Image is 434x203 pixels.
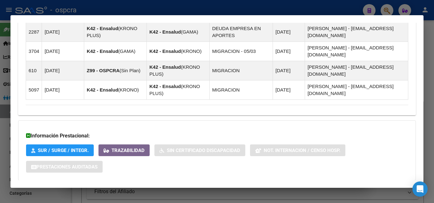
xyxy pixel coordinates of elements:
[26,132,408,140] h3: Información Prestacional:
[37,164,98,170] span: Prestaciones Auditadas
[84,22,146,42] td: ( )
[305,80,408,100] td: [PERSON_NAME] - [EMAIL_ADDRESS][DOMAIN_NAME]
[147,61,209,80] td: ( )
[98,144,150,156] button: Trazabilidad
[26,161,103,173] button: Prestaciones Auditadas
[412,181,428,197] div: Open Intercom Messenger
[149,48,181,54] strong: K42 - Ensalud
[305,22,408,42] td: [PERSON_NAME] - [EMAIL_ADDRESS][DOMAIN_NAME]
[26,22,42,42] td: 2287
[26,80,42,100] td: 5097
[87,68,119,73] strong: Z99 - OSPCRA
[42,80,84,100] td: [DATE]
[149,64,181,70] strong: K42 - Ensalud
[42,61,84,80] td: [DATE]
[209,80,273,100] td: MIGRACION
[182,48,200,54] span: KRONO
[120,87,137,92] span: KRONO
[264,148,340,153] span: Not. Internacion / Censo Hosp.
[120,48,134,54] span: GAMA
[26,42,42,61] td: 3704
[112,148,145,153] span: Trazabilidad
[149,84,181,89] strong: K42 - Ensalud
[87,87,118,92] strong: K42 - Ensalud
[209,22,273,42] td: DEUDA EMPRESA EN APORTES
[84,42,146,61] td: ( )
[87,26,118,31] strong: K42 - Ensalud
[167,148,240,153] span: Sin Certificado Discapacidad
[147,42,209,61] td: ( )
[26,144,94,156] button: SUR / SURGE / INTEGR.
[273,61,305,80] td: [DATE]
[305,42,408,61] td: [PERSON_NAME] - [EMAIL_ADDRESS][DOMAIN_NAME]
[273,42,305,61] td: [DATE]
[42,22,84,42] td: [DATE]
[149,29,181,35] strong: K42 - Ensalud
[84,80,146,100] td: ( )
[147,22,209,42] td: ( )
[250,144,345,156] button: Not. Internacion / Censo Hosp.
[305,61,408,80] td: [PERSON_NAME] - [EMAIL_ADDRESS][DOMAIN_NAME]
[26,61,42,80] td: 610
[38,148,89,153] span: SUR / SURGE / INTEGR.
[42,42,84,61] td: [DATE]
[147,80,209,100] td: ( )
[87,48,118,54] strong: K42 - Ensalud
[84,61,146,80] td: ( )
[209,42,273,61] td: MIGRACION - 05/03
[182,29,196,35] span: GAMA
[273,80,305,100] td: [DATE]
[273,22,305,42] td: [DATE]
[121,68,139,73] span: Sin Plan
[154,144,245,156] button: Sin Certificado Discapacidad
[209,61,273,80] td: MIGRACION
